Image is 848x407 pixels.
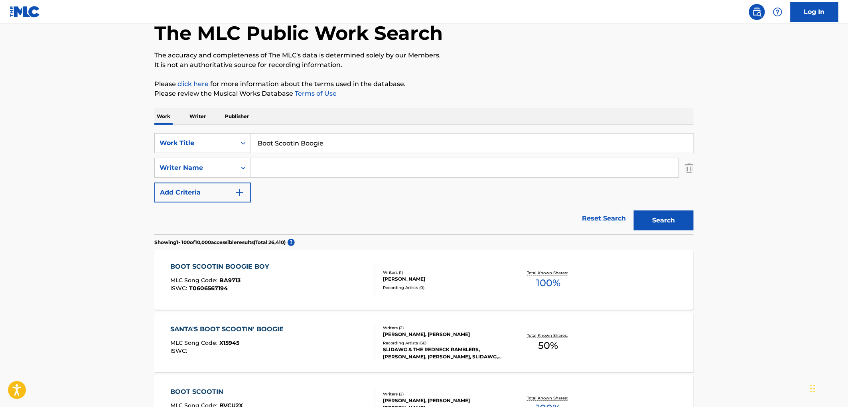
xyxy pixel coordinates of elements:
img: search [752,7,762,17]
p: Total Known Shares: [527,332,570,338]
button: Search [634,210,694,230]
div: Writers ( 2 ) [383,391,503,397]
span: ISWC : [171,347,189,354]
p: It is not an authoritative source for recording information. [154,60,694,70]
div: SANTA'S BOOT SCOOTIN' BOOGIE [171,324,288,334]
div: [PERSON_NAME] [383,275,503,283]
p: Writer [187,108,208,125]
img: MLC Logo [10,6,40,18]
a: SANTA'S BOOT SCOOTIN' BOOGIEMLC Song Code:X15945ISWC:Writers (2)[PERSON_NAME], [PERSON_NAME]Recor... [154,313,694,372]
h1: The MLC Public Work Search [154,21,443,45]
div: Writers ( 2 ) [383,325,503,331]
a: Reset Search [578,210,630,227]
div: [PERSON_NAME], [PERSON_NAME] [383,331,503,338]
div: Writer Name [160,163,231,173]
a: Terms of Use [293,90,337,97]
div: Recording Artists ( 0 ) [383,285,503,291]
a: click here [177,80,209,88]
span: 50 % [538,338,558,353]
span: ISWC : [171,285,189,292]
button: Add Criteria [154,183,251,203]
span: MLC Song Code : [171,339,220,346]
p: Publisher [223,108,251,125]
img: help [773,7,783,17]
div: BOOT SCOOTIN BOOGIE BOY [171,262,274,271]
div: Recording Artists ( 66 ) [383,340,503,346]
span: X15945 [220,339,240,346]
div: BOOT SCOOTIN [171,387,243,397]
img: 9d2ae6d4665cec9f34b9.svg [235,188,245,197]
span: T0606567194 [189,285,228,292]
span: ? [288,239,295,246]
a: Public Search [749,4,765,20]
p: Total Known Shares: [527,395,570,401]
p: Please review the Musical Works Database [154,89,694,98]
div: Help [770,4,786,20]
form: Search Form [154,133,694,234]
img: Delete Criterion [685,158,694,178]
p: Please for more information about the terms used in the database. [154,79,694,89]
p: The accuracy and completeness of The MLC's data is determined solely by our Members. [154,51,694,60]
span: 100 % [536,276,560,290]
p: Work [154,108,173,125]
a: BOOT SCOOTIN BOOGIE BOYMLC Song Code:BA9713ISWC:T0606567194Writers (1)[PERSON_NAME]Recording Arti... [154,250,694,310]
span: BA9713 [220,277,241,284]
p: Total Known Shares: [527,270,570,276]
span: MLC Song Code : [171,277,220,284]
div: Writers ( 1 ) [383,269,503,275]
div: SLIDAWG & THE REDNECK RAMBLERS, [PERSON_NAME], [PERSON_NAME], SLIDAWG, THE REDNECK RAMBLERS, SLID... [383,346,503,360]
a: Log In [791,2,838,22]
div: Work Title [160,138,231,148]
iframe: Chat Widget [808,369,848,407]
div: Drag [811,377,815,401]
p: Showing 1 - 100 of 10,000 accessible results (Total 26,410 ) [154,239,286,246]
